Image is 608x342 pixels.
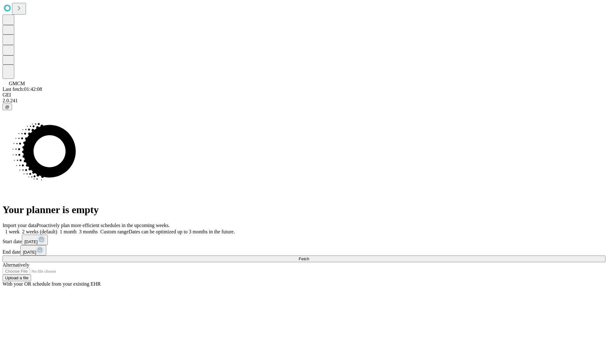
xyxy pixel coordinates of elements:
[3,235,605,245] div: Start date
[22,229,57,234] span: 2 weeks (default)
[3,223,37,228] span: Import your data
[37,223,170,228] span: Proactively plan more efficient schedules in the upcoming weeks.
[3,256,605,262] button: Fetch
[5,104,9,109] span: @
[3,281,101,287] span: With your OR schedule from your existing EHR
[3,245,605,256] div: End date
[3,86,42,92] span: Last fetch: 01:42:08
[3,262,29,268] span: Alternatively
[9,81,25,86] span: GMCM
[60,229,77,234] span: 1 month
[20,245,46,256] button: [DATE]
[100,229,129,234] span: Custom range
[3,92,605,98] div: GEI
[24,239,38,244] span: [DATE]
[3,98,605,104] div: 2.0.241
[5,229,20,234] span: 1 week
[22,235,48,245] button: [DATE]
[299,256,309,261] span: Fetch
[23,250,36,255] span: [DATE]
[3,204,605,216] h1: Your planner is empty
[3,104,12,110] button: @
[3,275,31,281] button: Upload a file
[79,229,98,234] span: 3 months
[129,229,235,234] span: Dates can be optimized up to 3 months in the future.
